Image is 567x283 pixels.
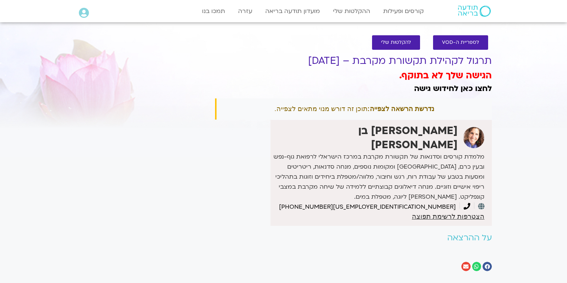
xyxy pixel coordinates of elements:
span: לספריית ה-VOD [442,40,479,45]
span: להקלטות שלי [381,40,411,45]
a: לספריית ה-VOD [433,35,488,50]
img: תודעה בריאה [458,6,491,17]
a: ההקלטות שלי [329,4,374,18]
strong: נדרשת הרשאה לצפייה: [368,105,434,113]
div: שיתוף ב facebook [483,262,492,271]
h1: תרגול לקהילת תקשורת מקרבת – [DATE] [215,55,492,66]
div: תוכן זה דורש מנוי מתאים לצפייה. [215,98,492,120]
h3: הגישה שלך לא בתוקף. [215,69,492,82]
div: שיתוף ב email [461,262,471,271]
a: קורסים ופעילות [379,4,427,18]
a: תמכו בנו [198,4,229,18]
div: שיתוף ב whatsapp [472,262,481,271]
img: שאנייה כהן בן חיים [463,127,484,148]
a: מועדון תודעה בריאה [262,4,324,18]
a: ‭[PHONE_NUMBER][US_EMPLOYER_IDENTIFICATION_NUMBER] [279,203,470,211]
a: עזרה [234,4,256,18]
strong: [PERSON_NAME] בן [PERSON_NAME] [358,124,458,152]
a: הצטרפות לרשימת תפוצה [412,213,484,220]
a: להקלטות שלי [372,35,420,50]
a: לחצו כאן לחידוש גישה [414,83,492,94]
p: מלמדת קורסים וסדנאות של תקשורת מקרבת במרכז הישראלי לרפואת גוף-נפש ובעין כרם, [GEOGRAPHIC_DATA] ומ... [272,152,484,202]
h2: על ההרצאה [215,233,492,243]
